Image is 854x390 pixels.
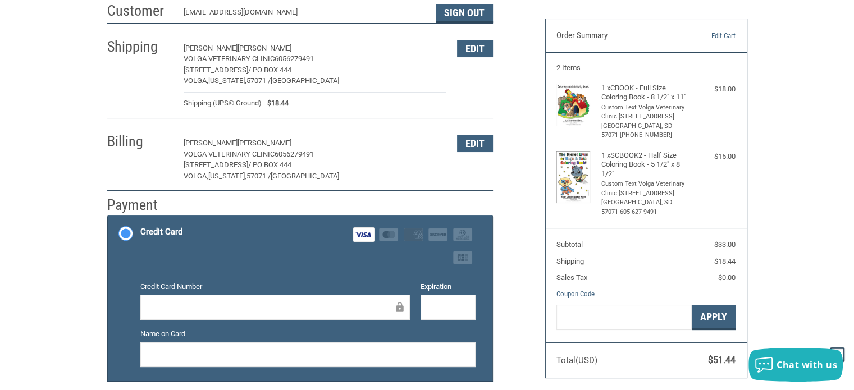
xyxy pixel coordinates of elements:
[262,98,289,109] span: $18.44
[140,328,476,339] label: Name on Card
[777,359,837,371] span: Chat with us
[556,63,736,72] h3: 2 Items
[107,38,173,56] h2: Shipping
[601,151,688,178] h4: 1 x SCBOOK2 - Half Size Coloring Book - 5 1/2" x 8 1/2"
[718,273,736,282] span: $0.00
[184,76,208,85] span: VOLGA,
[556,290,595,298] a: Coupon Code
[184,150,275,158] span: VOLGA VETERINARY CLINIC
[691,84,736,95] div: $18.00
[184,139,238,147] span: [PERSON_NAME]
[248,160,291,169] span: / PO BOX 444
[556,355,597,365] span: Total (USD)
[436,4,493,23] button: Sign Out
[714,240,736,249] span: $33.00
[184,66,248,74] span: [STREET_ADDRESS]
[107,132,173,151] h2: Billing
[556,273,587,282] span: Sales Tax
[140,223,182,241] div: Credit Card
[691,151,736,162] div: $15.00
[248,66,291,74] span: / PO BOX 444
[601,84,688,102] h4: 1 x CBOOK - Full Size Coloring Book - 8 1/2" x 11"
[107,196,173,214] h2: Payment
[457,40,493,57] button: Edit
[692,305,736,330] button: Apply
[421,281,476,292] label: Expiration
[184,54,275,63] span: VOLGA VETERINARY CLINIC
[184,160,248,169] span: [STREET_ADDRESS]
[208,172,246,180] span: [US_STATE],
[601,180,688,217] li: Custom Text Volga Veterinary Clinic [STREET_ADDRESS] [GEOGRAPHIC_DATA], SD 57071 605-627-9491
[246,172,271,180] span: 57071 /
[184,98,262,109] span: Shipping (UPS® Ground)
[275,150,314,158] span: 6056279491
[708,355,736,365] span: $51.44
[678,30,736,42] a: Edit Cart
[556,30,678,42] h3: Order Summary
[748,348,843,382] button: Chat with us
[238,139,291,147] span: [PERSON_NAME]
[246,76,271,85] span: 57071 /
[457,135,493,152] button: Edit
[107,2,173,20] h2: Customer
[208,76,246,85] span: [US_STATE],
[184,172,208,180] span: VOLGA,
[556,305,692,330] input: Gift Certificate or Coupon Code
[556,257,584,265] span: Shipping
[140,281,410,292] label: Credit Card Number
[275,54,314,63] span: 6056279491
[184,44,238,52] span: [PERSON_NAME]
[601,103,688,140] li: Custom Text Volga Veterinary Clinic [STREET_ADDRESS] [GEOGRAPHIC_DATA], SD 57071 [PHONE_NUMBER]
[714,257,736,265] span: $18.44
[184,7,424,23] div: [EMAIL_ADDRESS][DOMAIN_NAME]
[556,240,583,249] span: Subtotal
[271,76,339,85] span: [GEOGRAPHIC_DATA]
[271,172,339,180] span: [GEOGRAPHIC_DATA]
[238,44,291,52] span: [PERSON_NAME]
